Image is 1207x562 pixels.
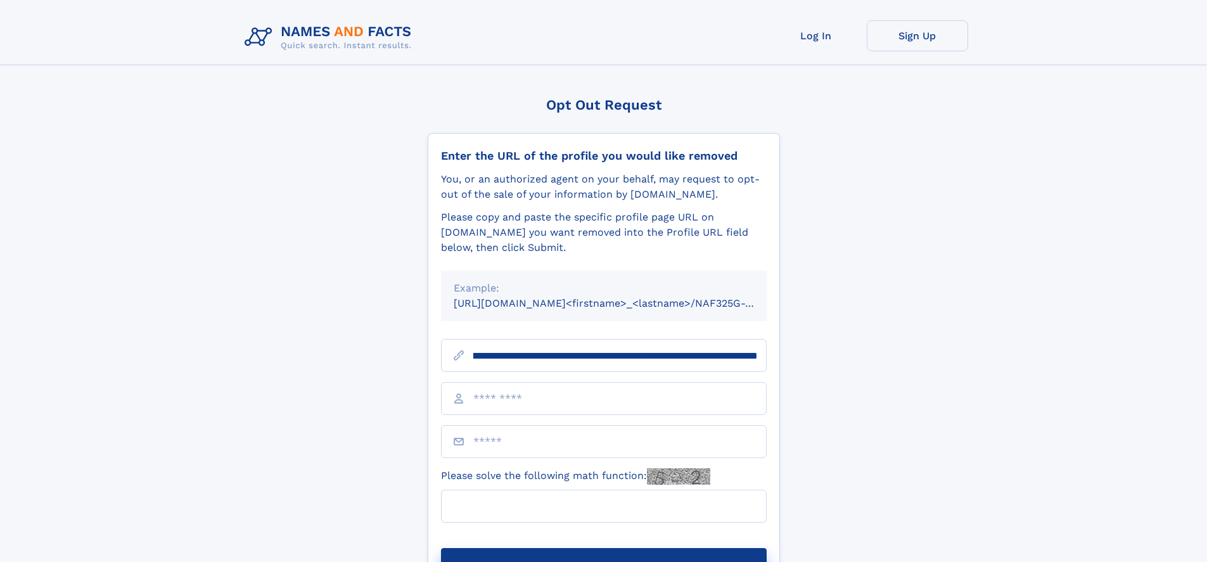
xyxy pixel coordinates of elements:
[454,281,754,296] div: Example:
[428,97,780,113] div: Opt Out Request
[441,149,767,163] div: Enter the URL of the profile you would like removed
[441,210,767,255] div: Please copy and paste the specific profile page URL on [DOMAIN_NAME] you want removed into the Pr...
[441,468,710,485] label: Please solve the following math function:
[441,172,767,202] div: You, or an authorized agent on your behalf, may request to opt-out of the sale of your informatio...
[454,297,791,309] small: [URL][DOMAIN_NAME]<firstname>_<lastname>/NAF325G-xxxxxxxx
[867,20,968,51] a: Sign Up
[765,20,867,51] a: Log In
[239,20,422,54] img: Logo Names and Facts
